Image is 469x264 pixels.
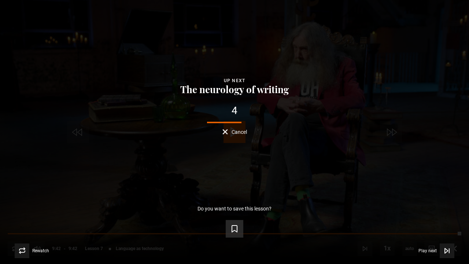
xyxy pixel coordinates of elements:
[15,243,49,258] button: Rewatch
[12,106,457,116] div: 4
[197,206,272,211] p: Do you want to save this lesson?
[418,243,454,258] button: Play next
[178,84,291,95] button: The neurology of writing
[222,129,247,135] button: Cancel
[232,129,247,135] span: Cancel
[418,249,437,253] span: Play next
[32,249,49,253] span: Rewatch
[12,77,457,84] div: Up next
